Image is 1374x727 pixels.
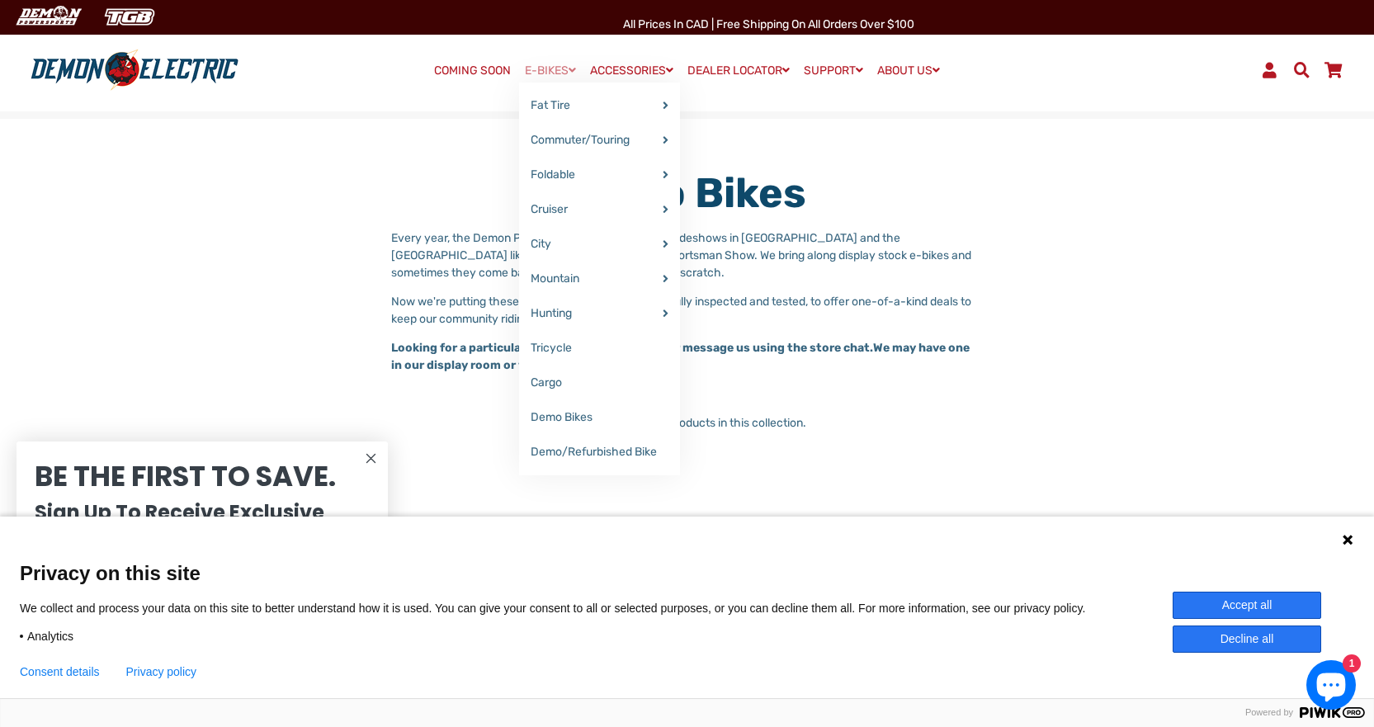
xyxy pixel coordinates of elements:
[519,88,680,123] a: Fat Tire
[126,665,197,678] a: Privacy policy
[519,400,680,435] a: Demo Bikes
[391,229,983,281] p: Every year, the Demon Powersports team travels to tradeshows in [GEOGRAPHIC_DATA] and the [GEOGRA...
[428,59,517,83] a: COMING SOON
[27,629,73,644] span: Analytics
[391,341,970,372] strong: We may have one in our display room or workshop!
[682,59,796,83] a: DEALER LOCATOR
[20,665,100,678] button: Consent details
[519,331,680,366] a: Tricycle
[1239,707,1300,718] span: Powered by
[20,561,1354,585] span: Privacy on this site
[798,59,869,83] a: SUPPORT
[519,227,680,262] a: City
[519,192,680,227] a: Cruiser
[35,456,336,496] strong: BE THE FIRST TO SAVE.
[1301,660,1361,714] inbox-online-store-chat: Shopify online store chat
[519,296,680,331] a: Hunting
[391,341,873,355] strong: Looking for a particular model? Send us an or message us using the store chat.
[519,123,680,158] a: Commuter/Touring
[1173,592,1321,619] button: Accept all
[519,435,680,470] a: Demo/Refurbished Bike
[871,59,946,83] a: ABOUT US
[20,601,1110,616] p: We collect and process your data on this site to better understand how it is used. You can give y...
[623,17,914,31] span: All Prices in CAD | Free shipping on all orders over $100
[584,59,679,83] a: ACCESSORIES
[96,3,163,31] img: TGB Canada
[519,366,680,400] a: Cargo
[238,414,1137,432] p: Sorry, there are no products in this collection.
[8,3,87,31] img: Demon Electric
[1173,626,1321,653] button: Decline all
[519,59,582,83] a: E-BIKES
[519,158,680,192] a: Foldable
[391,168,983,218] h1: Demo Bikes
[391,293,983,328] p: Now we're putting these e-bikes back on the market, fully inspected and tested, to offer one-of-a...
[519,262,680,296] a: Mountain
[361,448,381,469] button: Close dialog
[35,498,324,555] strong: Sign Up To Receive Exclusive Alerts For New Demo Bikes!
[25,49,244,92] img: Demon Electric logo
